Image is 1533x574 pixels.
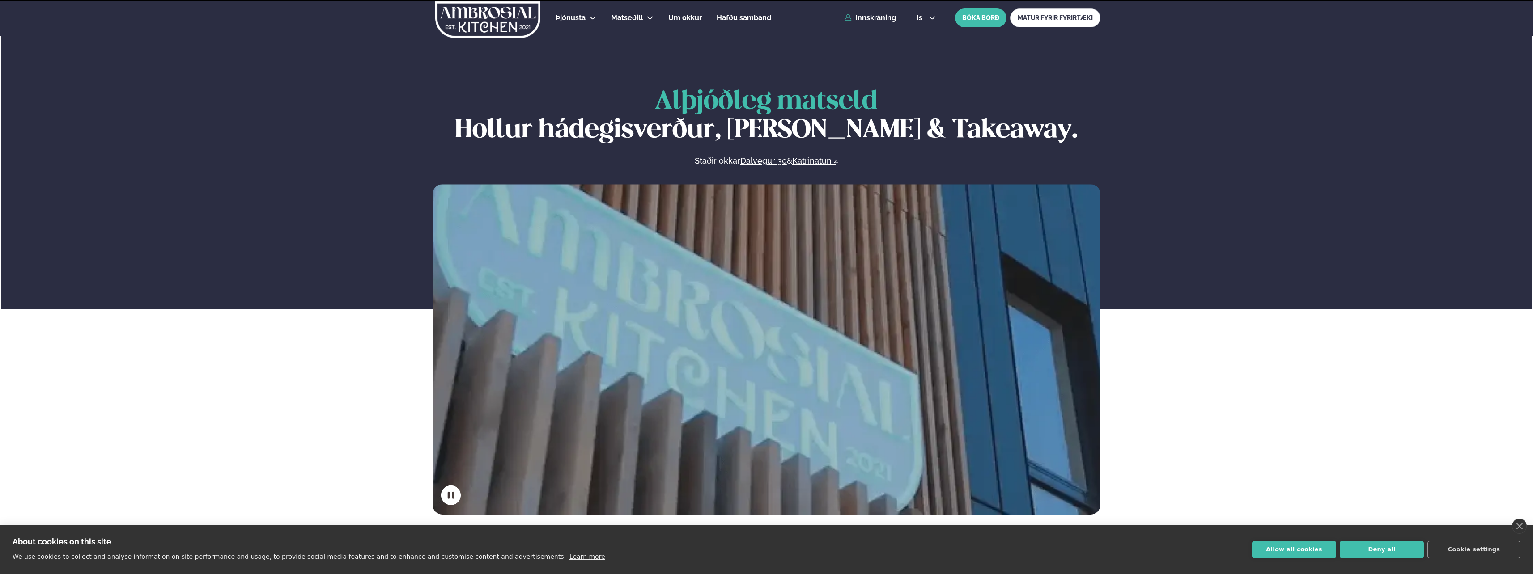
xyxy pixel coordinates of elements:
[556,13,586,22] span: Þjónusta
[917,14,925,21] span: is
[569,553,605,560] a: Learn more
[1010,8,1100,27] a: MATUR FYRIR FYRIRTÆKI
[556,13,586,23] a: Þjónusta
[597,156,935,166] p: Staðir okkar &
[611,13,643,22] span: Matseðill
[13,537,111,546] strong: About cookies on this site
[433,88,1100,145] h1: Hollur hádegisverður, [PERSON_NAME] & Takeaway.
[955,8,1006,27] button: BÓKA BORÐ
[740,156,787,166] a: Dalvegur 30
[655,89,878,114] span: Alþjóðleg matseld
[1252,541,1336,558] button: Allow all cookies
[1340,541,1424,558] button: Deny all
[668,13,702,23] a: Um okkur
[1427,541,1520,558] button: Cookie settings
[792,156,838,166] a: Katrinatun 4
[13,553,566,560] p: We use cookies to collect and analyse information on site performance and usage, to provide socia...
[909,14,943,21] button: is
[717,13,771,22] span: Hafðu samband
[845,14,896,22] a: Innskráning
[1512,519,1527,534] a: close
[717,13,771,23] a: Hafðu samband
[434,1,541,38] img: logo
[611,13,643,23] a: Matseðill
[668,13,702,22] span: Um okkur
